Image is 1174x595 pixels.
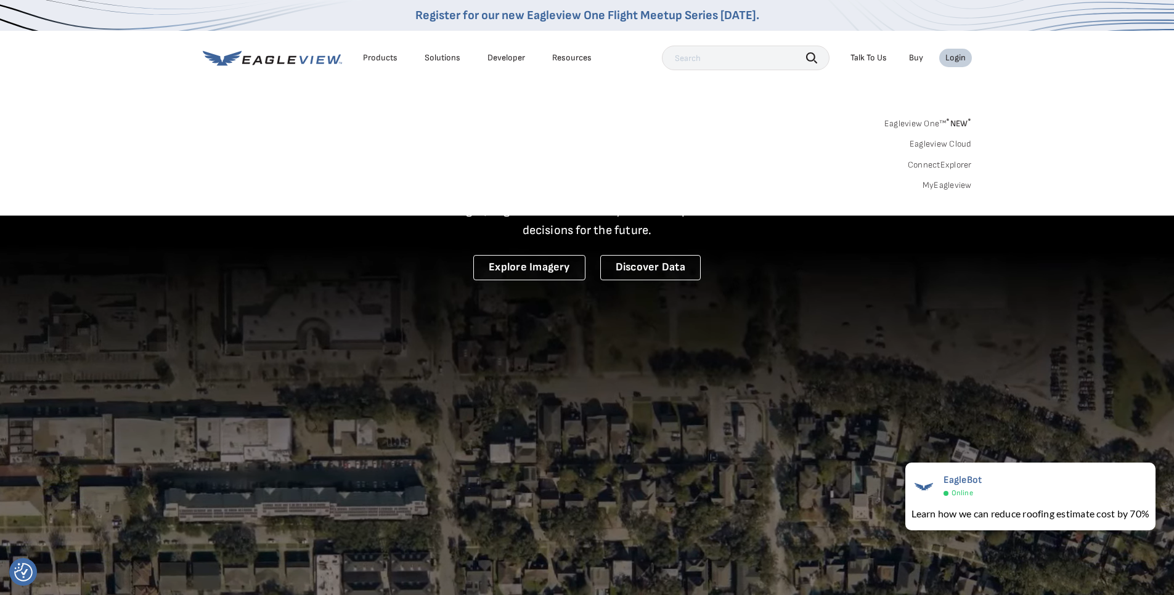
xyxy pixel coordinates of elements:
span: Online [952,488,973,498]
a: Register for our new Eagleview One Flight Meetup Series [DATE]. [415,8,759,23]
a: Developer [487,52,525,63]
a: ConnectExplorer [908,160,972,171]
img: Revisit consent button [14,563,33,581]
a: MyEagleview [923,180,972,191]
a: Discover Data [600,255,701,280]
a: Buy [909,52,923,63]
div: Talk To Us [850,52,887,63]
div: Login [945,52,966,63]
div: Learn how we can reduce roofing estimate cost by 70% [911,506,1149,521]
span: EagleBot [944,474,982,486]
input: Search [662,46,830,70]
a: Explore Imagery [473,255,585,280]
div: Solutions [425,52,460,63]
span: NEW [946,118,971,129]
div: Products [363,52,397,63]
a: Eagleview One™*NEW* [884,115,972,129]
img: EagleBot [911,474,936,499]
div: Resources [552,52,592,63]
button: Consent Preferences [14,563,33,581]
a: Eagleview Cloud [910,139,972,150]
